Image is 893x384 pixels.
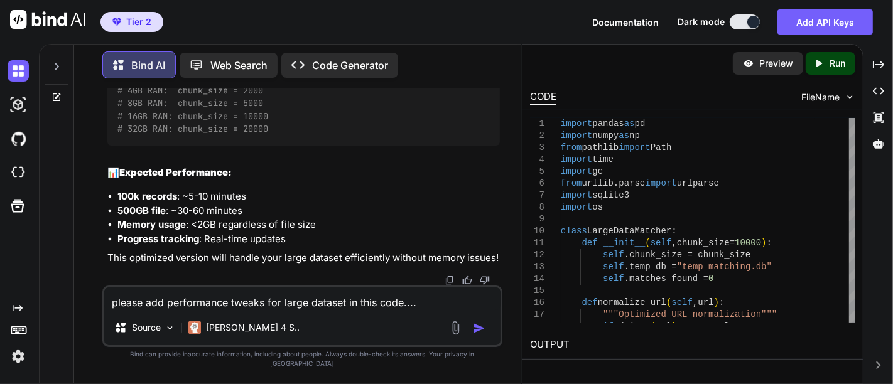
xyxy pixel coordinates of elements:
span: ) [672,321,677,331]
span: Dark mode [678,16,725,28]
strong: Expected Performance: [119,166,232,178]
span: 10000 [735,238,762,248]
span: if [603,321,614,331]
span: sqlite3 [593,190,630,200]
img: githubDark [8,128,29,149]
div: 5 [530,166,544,178]
strong: 500GB file [117,205,166,216]
span: from [561,142,582,152]
div: 2 [530,130,544,142]
div: 13 [530,261,544,273]
div: CODE [530,90,556,105]
p: Preview [759,57,793,70]
li: : ~30-60 minutes [117,204,500,218]
div: 14 [530,273,544,285]
span: ) [714,297,719,307]
span: url [714,321,730,331]
strong: Memory usage [117,218,186,230]
span: self [672,297,693,307]
span: class [561,226,587,236]
div: 11 [530,237,544,249]
div: 16 [530,297,544,309]
div: 15 [530,285,544,297]
span: normalize_url [598,297,666,307]
span: ( [651,321,656,331]
strong: Progress tracking [117,233,199,245]
p: Code Generator [312,58,388,73]
div: 6 [530,178,544,189]
span: not [698,321,714,331]
span: import [561,154,592,164]
span: import [619,142,651,152]
span: : [730,321,735,331]
p: Bind AI [131,58,165,73]
p: Bind can provide inaccurate information, including about people. Always double-check its answers.... [102,349,502,368]
div: 4 [530,154,544,166]
img: darkChat [8,60,29,82]
img: Pick Models [165,323,175,333]
img: preview [743,58,754,69]
div: 17 [530,309,544,321]
div: 7 [530,189,544,201]
h2: 📊 [107,166,500,180]
span: ( [646,238,651,248]
span: urllib.parse [582,178,646,188]
textarea: please add performance tweaks for large dataset in this code.... [104,287,501,310]
div: 8 [530,201,544,213]
span: : [672,226,677,236]
p: Source [132,321,161,334]
span: pd.isna [614,321,651,331]
img: settings [8,346,29,367]
span: or [683,321,693,331]
span: def [582,297,598,307]
li: : ~5-10 minutes [117,189,500,204]
p: Web Search [210,58,268,73]
span: 0 [709,274,714,284]
img: cloudideIcon [8,162,29,183]
img: Bind AI [10,10,85,29]
span: # 8GB RAM: chunk_size = 5000 [117,98,263,109]
span: pandas [593,119,624,129]
span: """Optimized URL normalization""" [603,309,777,319]
span: import [646,178,677,188]
span: urlparse [677,178,719,188]
img: like [462,275,472,285]
img: darkAi-studio [8,94,29,115]
span: self [603,250,625,260]
strong: 100k records [117,190,177,202]
span: .chunk_size = chunk_size [624,250,751,260]
div: 1 [530,118,544,130]
span: url [656,321,672,331]
span: "temp_matching.db" [677,262,772,272]
span: __init__ [603,238,646,248]
span: FileName [801,91,840,104]
span: chunk_size= [677,238,735,248]
span: np [630,131,641,141]
li: : Real-time updates [117,232,500,247]
img: dislike [480,275,490,285]
span: .temp_db = [624,262,677,272]
img: Claude 4 Sonnet [188,321,201,334]
p: Run [830,57,845,70]
span: import [561,166,592,176]
span: gc [593,166,603,176]
div: 3 [530,142,544,154]
span: self [603,274,625,284]
span: , [693,297,698,307]
span: Tier 2 [126,16,151,28]
img: chevron down [845,92,855,102]
p: This optimized version will handle your large dataset efficiently without memory issues! [107,251,500,265]
span: self [651,238,672,248]
span: numpy [593,131,619,141]
div: 18 [530,321,544,333]
button: premiumTier 2 [100,12,163,32]
span: import [561,131,592,141]
span: url [698,297,714,307]
span: pd [635,119,646,129]
span: ( [666,297,671,307]
span: LargeDataMatcher [587,226,671,236]
span: # 16GB RAM: chunk_size = 10000 [117,110,268,122]
span: import [561,202,592,212]
div: 9 [530,213,544,225]
span: time [593,154,614,164]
